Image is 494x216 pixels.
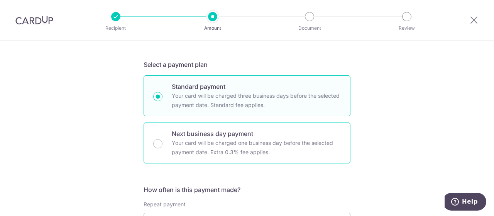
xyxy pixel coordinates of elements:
p: Your card will be charged one business day before the selected payment date. Extra 0.3% fee applies. [172,138,341,157]
p: Document [281,24,338,32]
p: Review [378,24,435,32]
p: Standard payment [172,82,341,91]
h5: How often is this payment made? [144,185,350,194]
p: Next business day payment [172,129,341,138]
img: CardUp [15,15,53,25]
p: Recipient [87,24,144,32]
p: Your card will be charged three business days before the selected payment date. Standard fee appl... [172,91,341,110]
p: Amount [184,24,241,32]
h5: Select a payment plan [144,60,350,69]
label: Repeat payment [144,201,186,208]
iframe: Opens a widget where you can find more information [445,193,486,212]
